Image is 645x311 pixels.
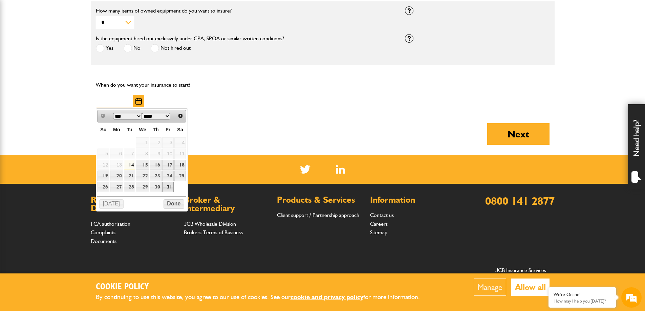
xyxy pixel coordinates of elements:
textarea: Type your message and hit 'Enter' [9,123,124,203]
a: 20 [110,171,123,181]
a: 27 [110,182,123,192]
button: Done [164,199,184,209]
input: Enter your email address [9,83,124,97]
span: Saturday [177,127,183,132]
a: 21 [124,171,135,181]
label: No [124,44,141,52]
label: Is the equipment hired out exclusively under CPA, SPOA or similar written conditions? [96,36,284,41]
div: Need help? [628,104,645,189]
a: 16 [150,160,162,170]
div: Chat with us now [35,38,114,47]
a: 22 [136,171,149,181]
button: [DATE] [99,199,124,209]
h2: Regulations & Documents [91,196,177,213]
h2: Broker & Intermediary [184,196,270,213]
img: Choose date [135,98,142,105]
label: How many items of owned equipment do you want to insure? [96,8,395,14]
a: 25 [174,171,186,181]
div: Minimize live chat window [111,3,127,20]
span: Tuesday [127,127,132,132]
p: When do you want your insurance to start? [96,81,240,89]
span: Sunday [100,127,106,132]
span: Wednesday [139,127,146,132]
button: Allow all [511,279,550,296]
span: Thursday [153,127,159,132]
a: 18 [174,160,186,170]
span: Monday [113,127,120,132]
a: 19 [98,171,109,181]
a: Brokers Terms of Business [184,229,243,236]
p: How may I help you today? [554,298,611,304]
label: Yes [96,44,113,52]
a: 15 [136,160,149,170]
label: Not hired out [151,44,191,52]
img: d_20077148190_company_1631870298795_20077148190 [12,38,28,47]
a: Contact us [370,212,394,218]
input: Enter your phone number [9,103,124,117]
a: 14 [124,160,135,170]
h2: Information [370,196,456,204]
a: 26 [98,182,109,192]
a: Complaints [91,229,115,236]
span: Next [178,113,183,118]
h2: Cookie Policy [96,282,431,292]
a: Careers [370,221,388,227]
a: 0800 141 2877 [485,194,555,207]
p: By continuing to use this website, you agree to our use of cookies. See our for more information. [96,292,431,303]
a: 17 [162,160,174,170]
a: FCA authorisation [91,221,130,227]
a: Client support / Partnership approach [277,212,359,218]
a: 31 [162,182,174,192]
div: We're Online! [554,292,611,297]
a: 23 [150,171,162,181]
h2: Products & Services [277,196,363,204]
a: Next [176,111,186,121]
a: LinkedIn [336,165,345,174]
button: Manage [474,279,506,296]
em: Start Chat [92,208,123,218]
input: Enter your last name [9,63,124,77]
a: 28 [124,182,135,192]
a: cookie and privacy policy [291,293,363,301]
img: Twitter [300,165,310,174]
a: 30 [150,182,162,192]
img: Linked In [336,165,345,174]
a: Sitemap [370,229,387,236]
a: Documents [91,238,116,244]
span: Friday [166,127,170,132]
button: Next [487,123,550,145]
a: 24 [162,171,174,181]
a: JCB Wholesale Division [184,221,236,227]
a: 29 [136,182,149,192]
